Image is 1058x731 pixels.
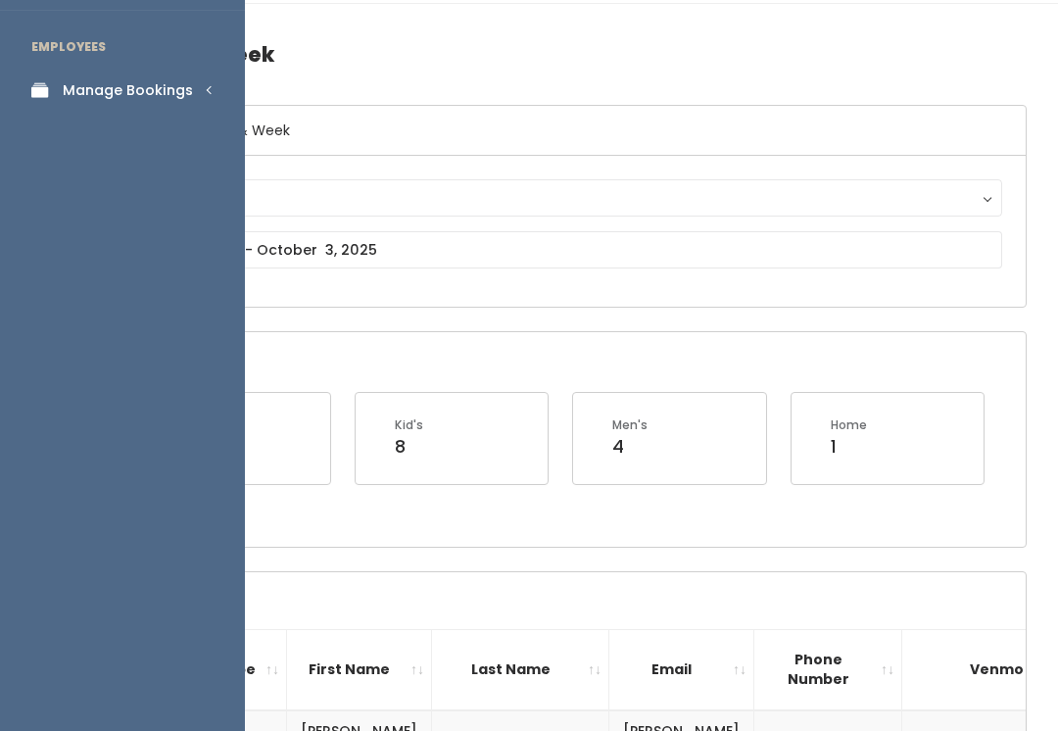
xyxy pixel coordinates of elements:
[124,231,1002,268] input: September 27 - October 3, 2025
[395,416,423,434] div: Kid's
[287,629,432,710] th: First Name: activate to sort column ascending
[124,179,1002,217] button: Riverton
[432,629,609,710] th: Last Name: activate to sort column ascending
[100,27,1027,81] h4: Booths by Week
[63,80,193,101] div: Manage Bookings
[143,187,984,209] div: Riverton
[206,629,287,710] th: Type: activate to sort column ascending
[612,416,648,434] div: Men's
[101,106,1026,156] h6: Select Location & Week
[609,629,754,710] th: Email: activate to sort column ascending
[831,434,867,460] div: 1
[754,629,902,710] th: Phone Number: activate to sort column ascending
[831,416,867,434] div: Home
[395,434,423,460] div: 8
[612,434,648,460] div: 4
